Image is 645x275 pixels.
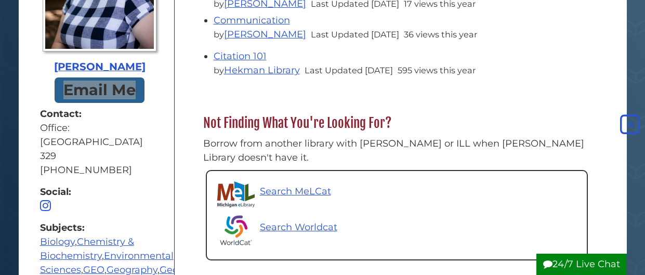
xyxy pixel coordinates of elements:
p: Borrow from another library with [PERSON_NAME] or ILL when [PERSON_NAME] Library doesn't have it. [203,137,590,165]
a: Back to Top [617,119,642,130]
div: [PERSON_NAME] [40,59,160,75]
h2: Not Finding What You're Looking For? [198,115,596,132]
p: Search MeLCat [260,185,331,199]
div: Office: [GEOGRAPHIC_DATA] 329 [40,121,160,163]
strong: Contact: [40,107,160,121]
button: 24/7 Live Chat [536,254,627,275]
span: Last Updated [DATE] [311,29,399,40]
img: Worldcat [217,212,255,249]
a: Email Me [55,77,145,103]
p: Search Worldcat [260,220,337,234]
a: Communication [214,15,290,26]
span: by [214,65,302,75]
span: 595 views this year [398,65,476,75]
strong: Social: [40,185,160,199]
a: Search MeLCat [217,181,331,207]
div: [PHONE_NUMBER] [40,163,160,177]
span: Last Updated [DATE] [305,65,393,75]
a: Hekman Library [224,64,300,76]
span: by [214,29,308,40]
a: Biology [40,236,75,247]
strong: Subjects: [40,221,160,235]
a: Chemistry & Biochemistry [40,236,134,261]
img: Michigan eLibrary [217,181,255,207]
a: [PERSON_NAME] [224,29,306,40]
span: 36 views this year [404,29,477,40]
a: Search Worldcat [217,212,576,249]
a: Citation 101 [214,50,267,62]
